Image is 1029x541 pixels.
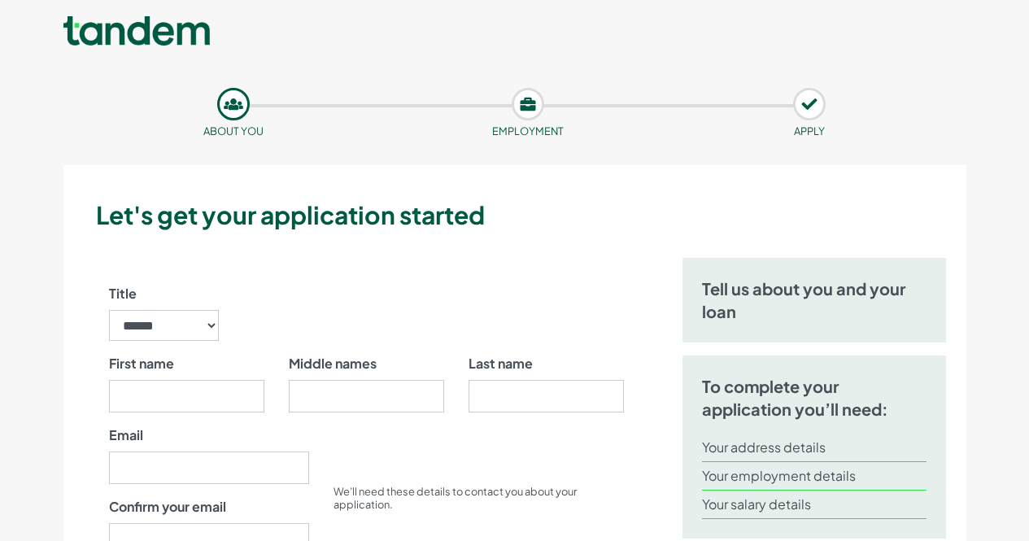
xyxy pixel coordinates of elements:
label: Confirm your email [109,497,226,517]
label: Email [109,425,143,445]
label: Last name [469,354,533,373]
li: Your salary details [702,491,927,519]
li: Your employment details [702,462,927,491]
small: APPLY [794,124,825,137]
small: Employment [492,124,564,137]
li: Your address details [702,434,927,462]
label: First name [109,354,174,373]
label: Middle names [289,354,377,373]
h3: Let's get your application started [96,198,960,232]
small: We’ll need these details to contact you about your application. [334,485,577,511]
h5: To complete your application you’ll need: [702,375,927,421]
label: Title [109,284,137,303]
small: About you [203,124,264,137]
h5: Tell us about you and your loan [702,277,927,323]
